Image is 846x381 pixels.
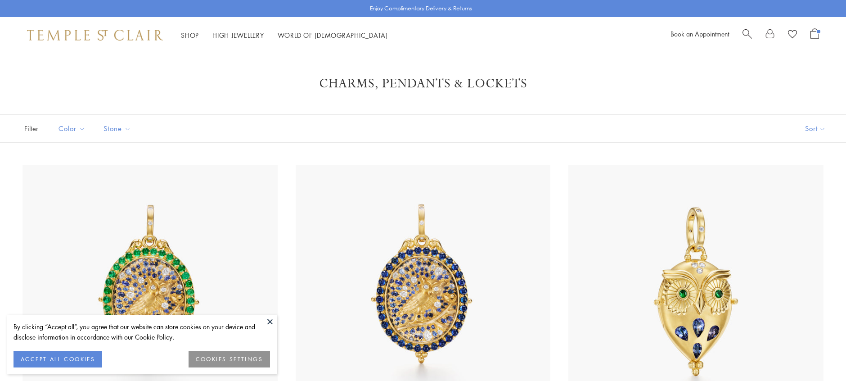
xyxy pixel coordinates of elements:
[13,351,102,367] button: ACCEPT ALL COOKIES
[97,118,138,139] button: Stone
[54,123,92,134] span: Color
[52,118,92,139] button: Color
[189,351,270,367] button: COOKIES SETTINGS
[278,31,388,40] a: World of [DEMOGRAPHIC_DATA]World of [DEMOGRAPHIC_DATA]
[99,123,138,134] span: Stone
[785,115,846,142] button: Show sort by
[810,28,819,42] a: Open Shopping Bag
[212,31,264,40] a: High JewelleryHigh Jewellery
[742,28,752,42] a: Search
[370,4,472,13] p: Enjoy Complimentary Delivery & Returns
[181,31,199,40] a: ShopShop
[13,322,270,342] div: By clicking “Accept all”, you agree that our website can store cookies on your device and disclos...
[801,339,837,372] iframe: Gorgias live chat messenger
[27,30,163,41] img: Temple St. Clair
[181,30,388,41] nav: Main navigation
[36,76,810,92] h1: Charms, Pendants & Lockets
[670,29,729,38] a: Book an Appointment
[788,28,797,42] a: View Wishlist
